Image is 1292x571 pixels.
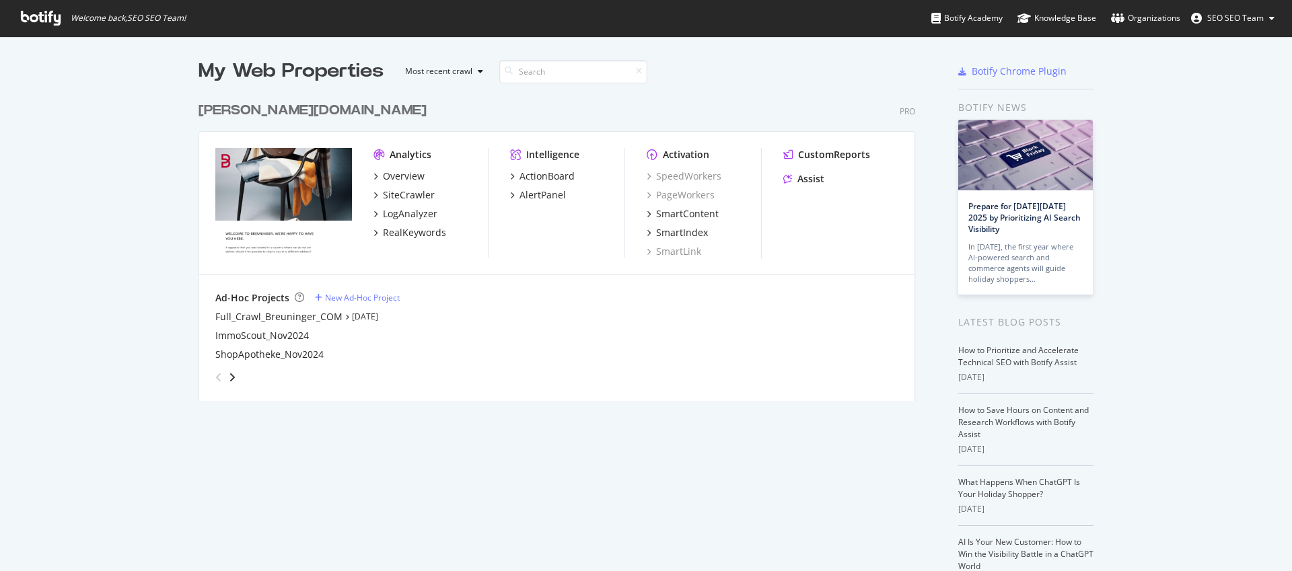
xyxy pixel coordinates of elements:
[510,169,575,183] a: ActionBoard
[798,148,870,161] div: CustomReports
[499,60,647,83] input: Search
[210,367,227,388] div: angle-left
[394,61,489,82] button: Most recent crawl
[647,169,721,183] a: SpeedWorkers
[215,348,324,361] a: ShopApotheke_Nov2024
[656,226,708,239] div: SmartIndex
[647,245,701,258] a: SmartLink
[968,241,1083,284] div: In [DATE], the first year where AI-powered search and commerce agents will guide holiday shoppers…
[405,67,472,75] div: Most recent crawl
[227,371,237,384] div: angle-right
[315,292,400,303] a: New Ad-Hoc Project
[663,148,709,161] div: Activation
[783,172,824,186] a: Assist
[958,476,1080,500] a: What Happens When ChatGPT Is Your Holiday Shopper?
[199,101,427,120] div: [PERSON_NAME][DOMAIN_NAME]
[972,65,1067,78] div: Botify Chrome Plugin
[900,106,915,117] div: Pro
[958,120,1093,190] img: Prepare for Black Friday 2025 by Prioritizing AI Search Visibility
[968,200,1081,235] a: Prepare for [DATE][DATE] 2025 by Prioritizing AI Search Visibility
[373,169,425,183] a: Overview
[390,148,431,161] div: Analytics
[215,291,289,305] div: Ad-Hoc Projects
[1180,7,1285,29] button: SEO SEO Team
[958,443,1093,455] div: [DATE]
[958,503,1093,515] div: [DATE]
[526,148,579,161] div: Intelligence
[783,148,870,161] a: CustomReports
[383,207,437,221] div: LogAnalyzer
[647,226,708,239] a: SmartIndex
[958,65,1067,78] a: Botify Chrome Plugin
[656,207,719,221] div: SmartContent
[373,207,437,221] a: LogAnalyzer
[383,188,435,202] div: SiteCrawler
[1207,12,1264,24] span: SEO SEO Team
[519,188,566,202] div: AlertPanel
[199,101,432,120] a: [PERSON_NAME][DOMAIN_NAME]
[215,310,343,323] a: Full_Crawl_Breuninger_COM
[383,226,446,239] div: RealKeywords
[797,172,824,186] div: Assist
[325,292,400,303] div: New Ad-Hoc Project
[1111,11,1180,25] div: Organizations
[199,58,384,85] div: My Web Properties
[958,371,1093,383] div: [DATE]
[510,188,566,202] a: AlertPanel
[519,169,575,183] div: ActionBoard
[373,188,435,202] a: SiteCrawler
[647,207,719,221] a: SmartContent
[215,148,352,257] img: breuninger.com
[958,404,1089,440] a: How to Save Hours on Content and Research Workflows with Botify Assist
[383,169,425,183] div: Overview
[1017,11,1096,25] div: Knowledge Base
[931,11,1003,25] div: Botify Academy
[352,311,378,322] a: [DATE]
[958,100,1093,115] div: Botify news
[958,315,1093,330] div: Latest Blog Posts
[199,85,926,401] div: grid
[215,329,309,342] a: ImmoScout_Nov2024
[647,188,715,202] a: PageWorkers
[71,13,186,24] span: Welcome back, SEO SEO Team !
[373,226,446,239] a: RealKeywords
[958,344,1079,368] a: How to Prioritize and Accelerate Technical SEO with Botify Assist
